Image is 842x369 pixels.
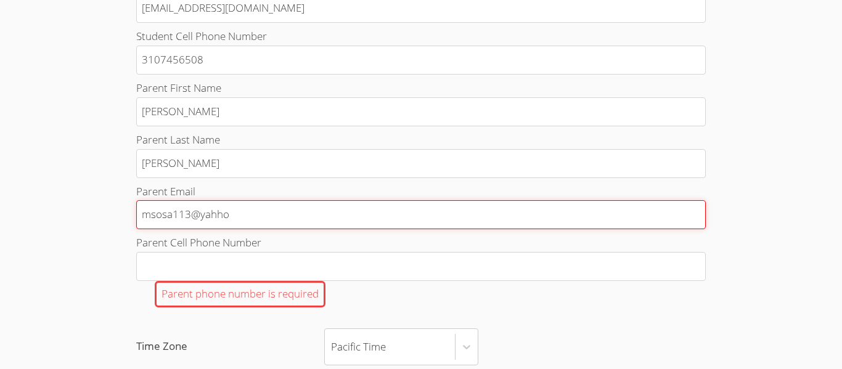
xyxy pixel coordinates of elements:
div: Pacific Time [331,338,386,355]
div: Parent phone number is required [155,281,325,307]
span: Parent Cell Phone Number [136,235,261,249]
input: Parent First Name [136,97,706,126]
input: Parent Cell Phone NumberParent phone number is required [136,252,706,281]
input: Student Cell Phone Number [136,46,706,75]
span: Parent Last Name [136,132,220,147]
input: Parent Email [136,200,706,229]
span: Parent Email [136,184,195,198]
span: Time Zone [136,338,324,355]
input: Parent Last Name [136,149,706,178]
input: Time ZonePacific Time [331,333,332,361]
span: Student Cell Phone Number [136,29,267,43]
span: Parent First Name [136,81,221,95]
